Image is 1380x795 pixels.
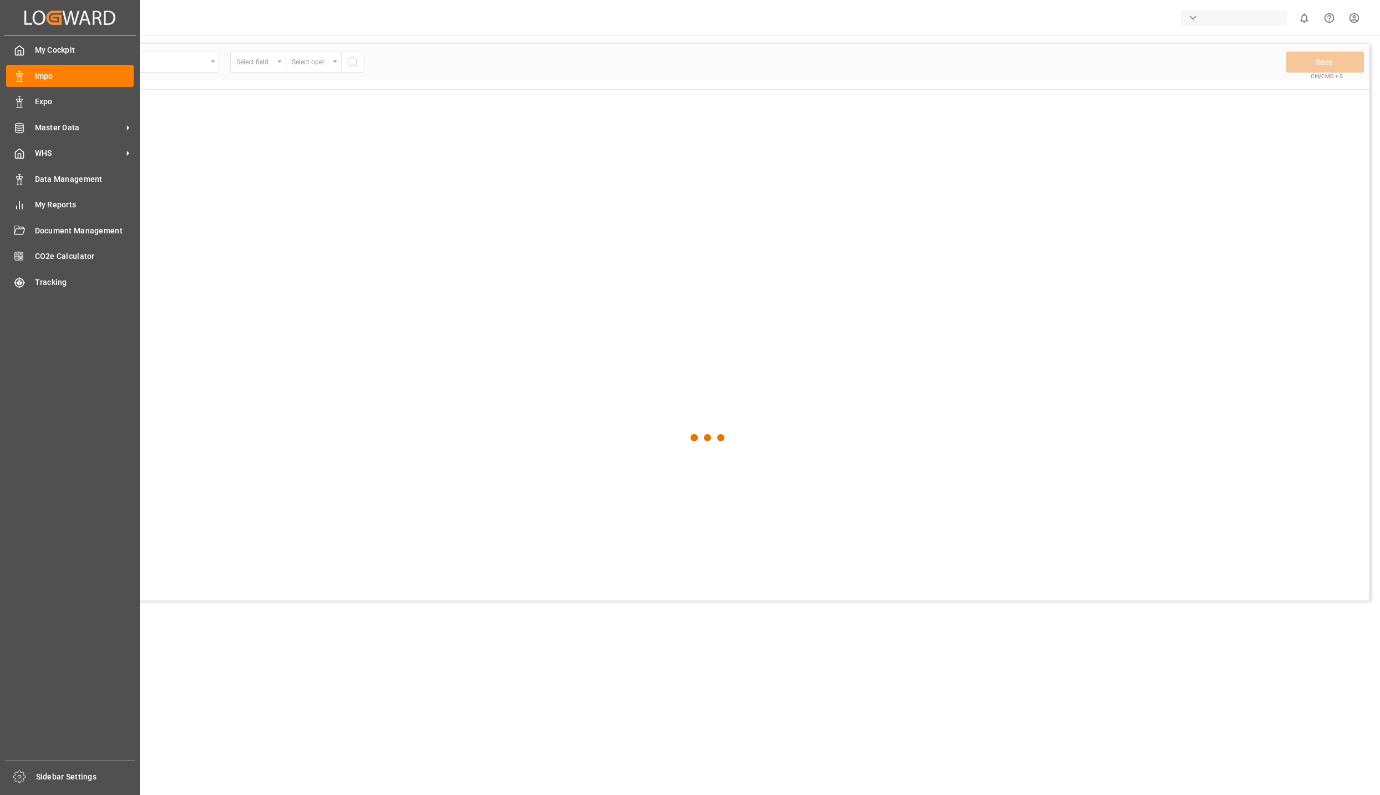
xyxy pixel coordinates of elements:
[1292,6,1317,30] button: show 0 new notifications
[35,199,134,211] span: My Reports
[6,91,134,113] a: Expo
[6,39,134,61] a: My Cockpit
[6,220,134,241] a: Document Management
[35,277,134,288] span: Tracking
[35,225,134,237] span: Document Management
[35,96,134,108] span: Expo
[6,271,134,293] a: Tracking
[6,65,134,86] a: Impo
[35,147,123,159] span: WHS
[35,251,134,262] span: CO2e Calculator
[35,122,123,134] span: Master Data
[36,771,135,783] span: Sidebar Settings
[6,168,134,190] a: Data Management
[6,246,134,267] a: CO2e Calculator
[35,70,134,82] span: Impo
[35,174,134,185] span: Data Management
[6,194,134,216] a: My Reports
[1317,6,1342,30] button: Help Center
[35,44,134,56] span: My Cockpit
